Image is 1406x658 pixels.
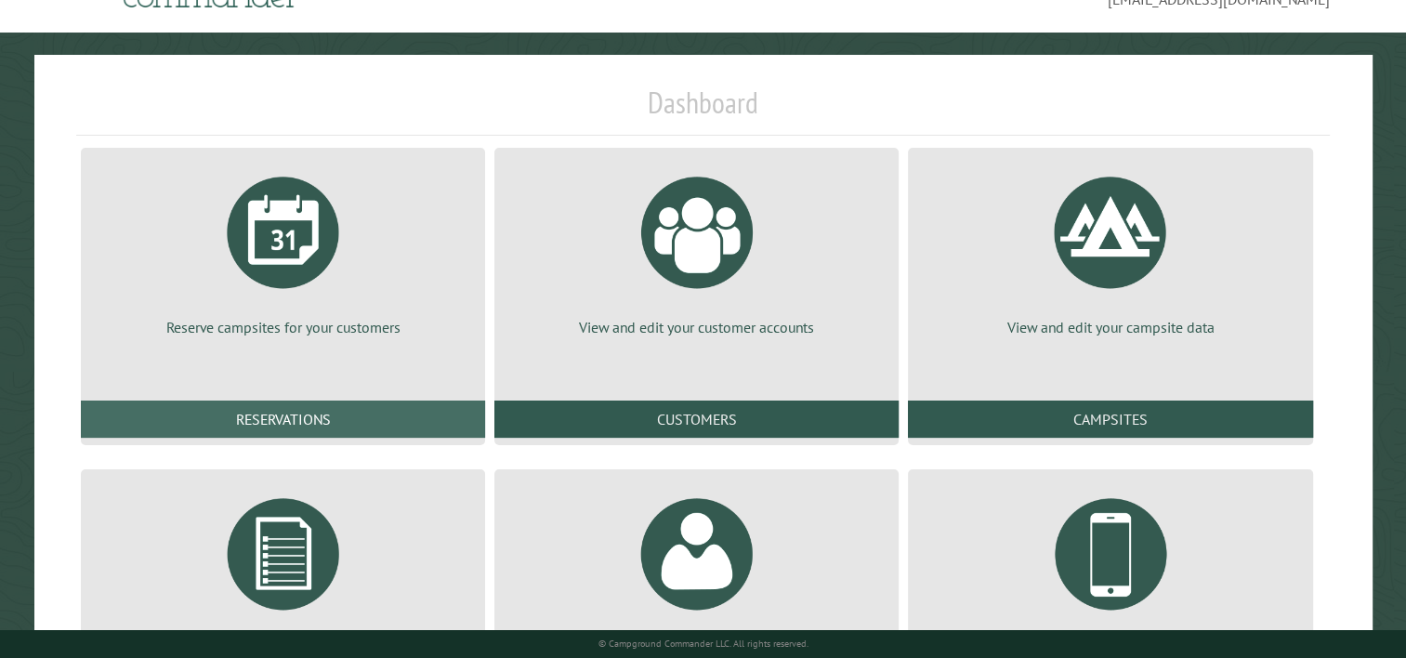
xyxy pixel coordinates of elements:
[494,401,899,438] a: Customers
[930,163,1290,337] a: View and edit your campsite data
[930,317,1290,337] p: View and edit your campsite data
[81,401,485,438] a: Reservations
[598,638,808,650] small: © Campground Commander LLC. All rights reserved.
[76,85,1330,136] h1: Dashboard
[103,317,463,337] p: Reserve campsites for your customers
[103,163,463,337] a: Reserve campsites for your customers
[908,401,1312,438] a: Campsites
[517,163,876,337] a: View and edit your customer accounts
[517,317,876,337] p: View and edit your customer accounts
